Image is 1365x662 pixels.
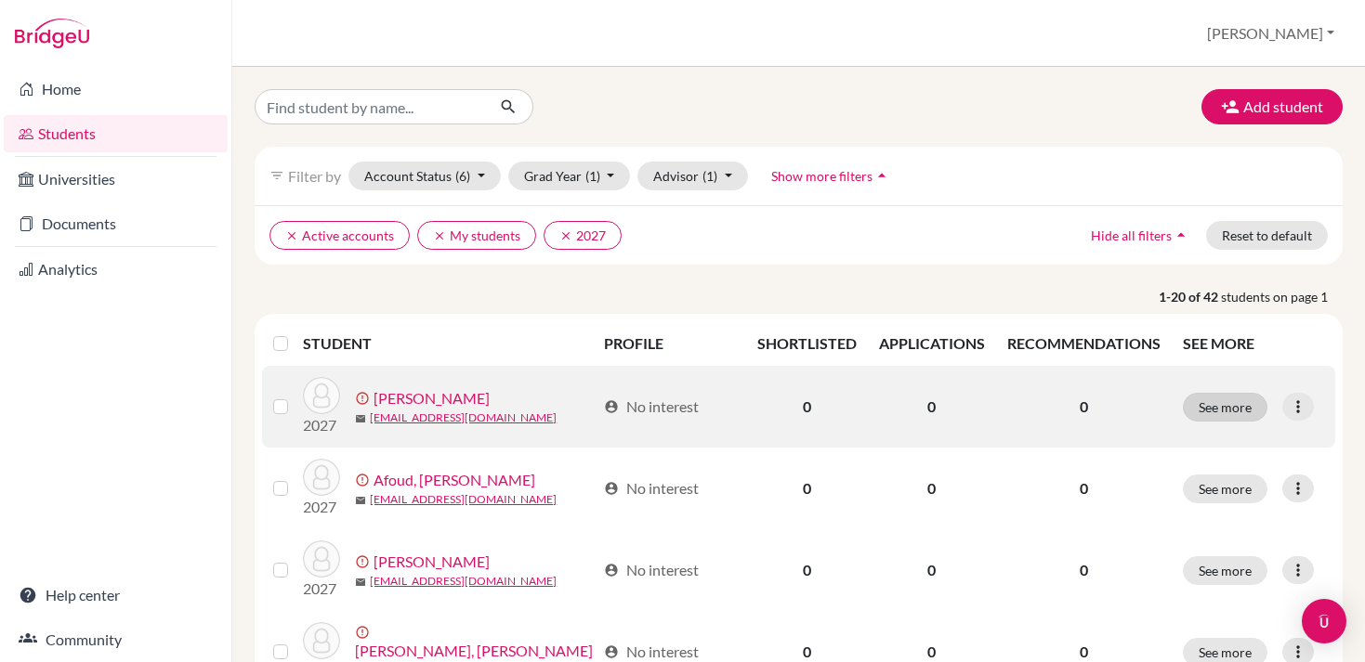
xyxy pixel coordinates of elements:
[348,162,501,190] button: Account Status(6)
[303,540,340,578] img: Agourame, Lina
[868,366,996,448] td: 0
[4,205,228,242] a: Documents
[4,577,228,614] a: Help center
[269,221,410,250] button: clearActive accounts
[559,229,572,242] i: clear
[288,167,341,185] span: Filter by
[746,529,868,611] td: 0
[355,640,593,662] a: [PERSON_NAME], [PERSON_NAME]
[868,448,996,529] td: 0
[370,409,557,426] a: [EMAIL_ADDRESS][DOMAIN_NAME]
[1075,221,1206,250] button: Hide all filtersarrow_drop_up
[4,161,228,198] a: Universities
[604,477,699,500] div: No interest
[303,496,340,518] p: 2027
[269,168,284,183] i: filter_list
[303,377,340,414] img: Adlouni-Hassani, Lilia
[4,115,228,152] a: Students
[996,321,1172,366] th: RECOMMENDATIONS
[1172,226,1190,244] i: arrow_drop_up
[1159,287,1221,306] strong: 1-20 of 42
[374,551,490,573] a: [PERSON_NAME]
[4,71,228,108] a: Home
[303,414,340,436] p: 2027
[1221,287,1343,306] span: students on page 1
[637,162,748,190] button: Advisor(1)
[746,366,868,448] td: 0
[702,168,717,184] span: (1)
[370,573,557,590] a: [EMAIL_ADDRESS][DOMAIN_NAME]
[604,559,699,581] div: No interest
[303,321,593,366] th: STUDENT
[455,168,470,184] span: (6)
[746,448,868,529] td: 0
[355,473,374,487] span: error_outline
[1007,477,1161,500] p: 0
[355,495,366,506] span: mail
[303,459,340,496] img: Afoud, Reda
[755,162,907,190] button: Show more filtersarrow_drop_up
[355,554,374,569] span: error_outline
[1183,474,1267,503] button: See more
[4,621,228,658] a: Community
[1206,221,1328,250] button: Reset to default
[370,491,557,508] a: [EMAIL_ADDRESS][DOMAIN_NAME]
[1091,227,1172,243] span: Hide all filters
[1007,396,1161,418] p: 0
[285,229,298,242] i: clear
[604,644,619,659] span: account_circle
[15,19,89,48] img: Bridge-U
[508,162,631,190] button: Grad Year(1)
[355,413,366,424] span: mail
[604,396,699,418] div: No interest
[1302,599,1346,643] div: Open Intercom Messenger
[604,563,619,578] span: account_circle
[1183,556,1267,585] button: See more
[303,578,340,600] p: 2027
[355,625,374,640] span: error_outline
[604,481,619,496] span: account_circle
[355,577,366,588] span: mail
[593,321,746,366] th: PROFILE
[303,622,340,659] img: Ait Bouftass, Maria
[585,168,600,184] span: (1)
[374,387,490,409] a: [PERSON_NAME]
[746,321,868,366] th: SHORTLISTED
[1183,393,1267,422] button: See more
[1172,321,1335,366] th: SEE MORE
[374,469,535,491] a: Afoud, [PERSON_NAME]
[604,399,619,414] span: account_circle
[1199,16,1343,51] button: [PERSON_NAME]
[355,391,374,406] span: error_outline
[417,221,536,250] button: clearMy students
[873,166,891,185] i: arrow_drop_up
[1201,89,1343,124] button: Add student
[868,529,996,611] td: 0
[433,229,446,242] i: clear
[771,168,873,184] span: Show more filters
[1007,559,1161,581] p: 0
[255,89,485,124] input: Find student by name...
[868,321,996,366] th: APPLICATIONS
[4,251,228,288] a: Analytics
[544,221,622,250] button: clear2027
